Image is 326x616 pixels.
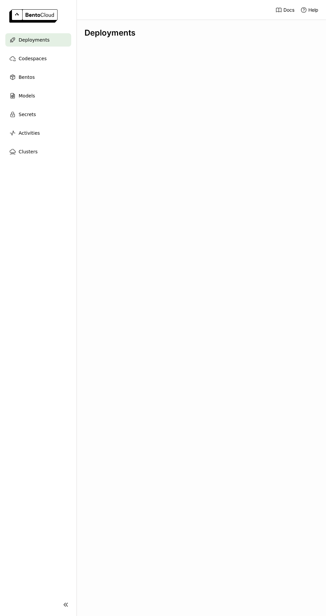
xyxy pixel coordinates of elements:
span: Help [308,7,318,13]
a: Clusters [5,145,71,158]
span: Secrets [19,110,36,118]
span: Clusters [19,148,38,156]
a: Secrets [5,108,71,121]
a: Bentos [5,71,71,84]
span: Models [19,92,35,100]
span: Deployments [19,36,50,44]
span: Bentos [19,73,35,81]
a: Docs [275,7,294,13]
span: Activities [19,129,40,137]
div: Help [300,7,318,13]
img: logo [9,9,58,23]
a: Models [5,89,71,102]
span: Docs [283,7,294,13]
span: Codespaces [19,55,47,63]
a: Activities [5,126,71,140]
